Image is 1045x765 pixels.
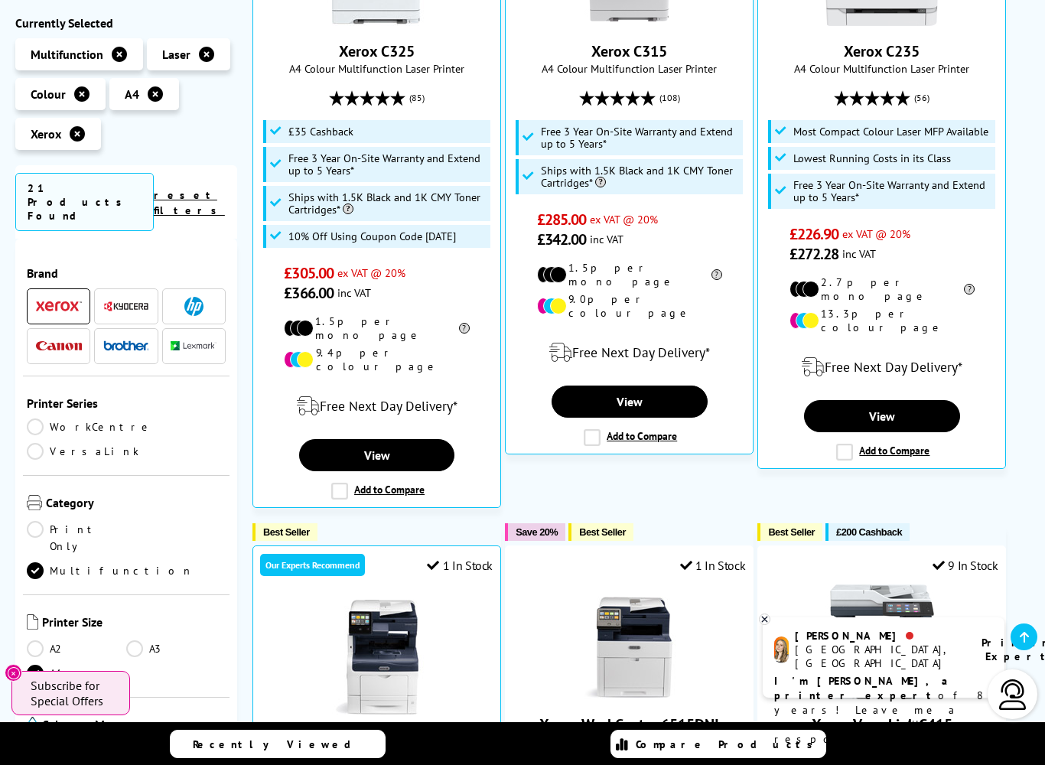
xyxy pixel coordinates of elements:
[288,230,456,243] span: 10% Off Using Coupon Code [DATE]
[27,640,126,657] a: A2
[505,523,565,541] button: Save 20%
[572,14,687,29] a: Xerox C315
[193,737,366,751] span: Recently Viewed
[591,41,667,61] a: Xerox C315
[789,275,975,303] li: 2.7p per mono page
[184,297,203,316] img: HP
[15,15,237,31] div: Currently Selected
[299,439,455,471] a: View
[541,125,739,150] span: Free 3 Year On-Site Warranty and Extend up to 5 Years*
[162,47,190,62] span: Laser
[27,665,126,682] a: A4
[320,702,435,718] a: Xerox VersaLink C405DN
[331,483,425,500] label: Add to Compare
[768,526,815,538] span: Best Seller
[15,173,154,231] span: 21 Products Found
[103,297,149,316] a: Kyocera
[36,337,82,356] a: Canon
[42,614,226,633] span: Printer Size
[170,730,386,758] a: Recently Viewed
[757,523,822,541] button: Best Seller
[590,232,623,246] span: inc VAT
[516,526,558,538] span: Save 20%
[125,86,139,102] span: A4
[766,61,998,76] span: A4 Colour Multifunction Laser Printer
[171,297,216,316] a: HP
[789,307,975,334] li: 13.3p per colour page
[584,429,677,446] label: Add to Compare
[126,640,226,657] a: A3
[36,341,82,351] img: Canon
[579,526,626,538] span: Best Seller
[572,687,687,702] a: Xerox WorkCentre 6515DNI
[513,331,745,374] div: modal_delivery
[171,337,216,356] a: Lexmark
[793,179,991,203] span: Free 3 Year On-Site Warranty and Extend up to 5 Years*
[789,224,839,244] span: £226.90
[36,301,82,312] img: Xerox
[320,14,435,29] a: Xerox C325
[320,600,435,715] img: Xerox VersaLink C405DN
[795,629,962,643] div: [PERSON_NAME]
[31,126,61,142] span: Xerox
[27,521,126,555] a: Print Only
[252,523,317,541] button: Best Seller
[680,558,746,573] div: 1 In Stock
[572,584,687,699] img: Xerox WorkCentre 6515DNI
[27,614,38,630] img: Printer Size
[27,443,139,460] a: VersaLink
[27,495,42,510] img: Category
[27,265,226,281] span: Brand
[537,261,722,288] li: 1.5p per mono page
[552,386,708,418] a: View
[284,314,469,342] li: 1.5p per mono page
[260,554,365,576] div: Our Experts Recommend
[825,584,939,699] img: Xerox VersaLink C415
[825,14,939,29] a: Xerox C235
[261,61,493,76] span: A4 Colour Multifunction Laser Printer
[774,636,789,663] img: amy-livechat.png
[766,346,998,389] div: modal_delivery
[513,61,745,76] span: A4 Colour Multifunction Laser Printer
[337,265,405,280] span: ex VAT @ 20%
[154,188,225,217] a: reset filters
[933,558,998,573] div: 9 In Stock
[610,730,826,758] a: Compare Products
[568,523,633,541] button: Best Seller
[337,285,371,300] span: inc VAT
[46,495,226,513] span: Category
[844,41,920,61] a: Xerox C235
[27,562,194,579] a: Multifunction
[42,717,226,735] span: Colour or Mono
[804,400,960,432] a: View
[103,301,149,312] img: Kyocera
[789,244,839,264] span: £272.28
[836,526,902,538] span: £200 Cashback
[288,125,353,138] span: £35 Cashback
[339,41,415,61] a: Xerox C325
[998,679,1028,710] img: user-headset-light.svg
[795,643,962,670] div: [GEOGRAPHIC_DATA], [GEOGRAPHIC_DATA]
[409,83,425,112] span: (85)
[842,246,876,261] span: inc VAT
[774,674,952,702] b: I'm [PERSON_NAME], a printer expert
[171,342,216,351] img: Lexmark
[5,664,22,682] button: Close
[842,226,910,241] span: ex VAT @ 20%
[659,83,680,112] span: (108)
[284,346,469,373] li: 9.4p per colour page
[539,715,719,734] a: Xerox WorkCentre 6515DNI
[288,191,487,216] span: Ships with 1.5K Black and 1K CMY Toner Cartridges*
[590,212,658,226] span: ex VAT @ 20%
[31,47,103,62] span: Multifunction
[537,229,587,249] span: £342.00
[27,396,226,411] span: Printer Series
[541,164,739,189] span: Ships with 1.5K Black and 1K CMY Toner Cartridges*
[793,152,951,164] span: Lowest Running Costs in its Class
[31,86,66,102] span: Colour
[427,558,493,573] div: 1 In Stock
[914,83,929,112] span: (56)
[36,297,82,316] a: Xerox
[263,526,310,538] span: Best Seller
[825,523,910,541] button: £200 Cashback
